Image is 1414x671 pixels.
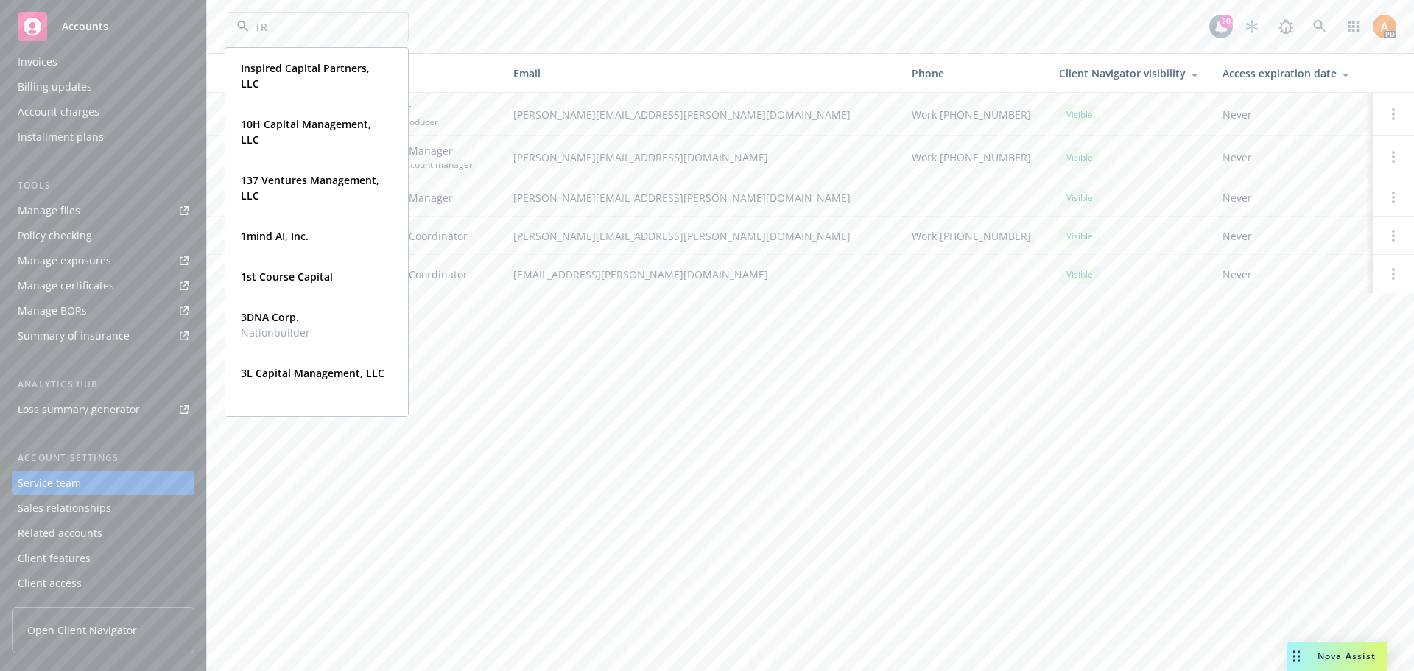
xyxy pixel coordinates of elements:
[513,267,888,282] span: [EMAIL_ADDRESS][PERSON_NAME][DOMAIN_NAME]
[912,107,1031,122] span: Work [PHONE_NUMBER]
[366,267,468,282] span: Account Coordinator
[241,366,384,380] strong: 3L Capital Management, LLC
[1220,15,1233,28] div: 20
[1059,189,1100,207] div: Visible
[18,100,99,124] div: Account charges
[1059,105,1100,124] div: Visible
[1223,66,1361,81] div: Access expiration date
[12,324,194,348] a: Summary of insurance
[18,521,102,545] div: Related accounts
[1223,267,1361,282] span: Never
[18,299,87,323] div: Manage BORs
[366,228,468,244] span: Account Coordinator
[18,50,57,74] div: Invoices
[513,228,888,244] span: [PERSON_NAME][EMAIL_ADDRESS][PERSON_NAME][DOMAIN_NAME]
[12,299,194,323] a: Manage BORs
[1237,12,1267,41] a: Stop snowing
[366,143,473,158] span: Account Manager
[12,100,194,124] a: Account charges
[12,274,194,298] a: Manage certificates
[12,75,194,99] a: Billing updates
[513,107,888,122] span: [PERSON_NAME][EMAIL_ADDRESS][PERSON_NAME][DOMAIN_NAME]
[18,398,140,421] div: Loss summary generator
[18,324,130,348] div: Summary of insurance
[1339,12,1368,41] a: Switch app
[1318,650,1376,662] span: Nova Assist
[1059,227,1100,245] div: Visible
[1373,15,1396,38] img: photo
[12,224,194,247] a: Policy checking
[1059,66,1199,81] div: Client Navigator visibility
[12,178,194,193] div: Tools
[241,61,370,91] strong: Inspired Capital Partners, LLC
[12,125,194,149] a: Installment plans
[12,451,194,466] div: Account settings
[12,496,194,520] a: Sales relationships
[1287,642,1387,671] button: Nova Assist
[513,150,888,165] span: [PERSON_NAME][EMAIL_ADDRESS][DOMAIN_NAME]
[1223,107,1361,122] span: Never
[1223,190,1361,205] span: Never
[912,150,1031,165] span: Work [PHONE_NUMBER]
[12,6,194,47] a: Accounts
[241,325,310,340] span: Nationbuilder
[18,249,111,273] div: Manage exposures
[12,249,194,273] a: Manage exposures
[18,471,81,495] div: Service team
[18,199,80,222] div: Manage files
[12,398,194,421] a: Loss summary generator
[241,229,309,243] strong: 1mind AI, Inc.
[18,224,92,247] div: Policy checking
[12,50,194,74] a: Invoices
[249,19,379,35] input: Filter by keyword
[27,622,137,638] span: Open Client Navigator
[1305,12,1334,41] a: Search
[912,228,1031,244] span: Work [PHONE_NUMBER]
[12,471,194,495] a: Service team
[241,117,371,147] strong: 10H Capital Management, LLC
[1271,12,1301,41] a: Report a Bug
[241,173,379,203] strong: 137 Ventures Management, LLC
[12,199,194,222] a: Manage files
[1059,265,1100,284] div: Visible
[1287,642,1306,671] div: Drag to move
[18,274,114,298] div: Manage certificates
[12,547,194,570] a: Client features
[18,75,92,99] div: Billing updates
[366,66,490,81] div: Role
[62,21,108,32] span: Accounts
[12,572,194,595] a: Client access
[1223,228,1361,244] span: Never
[12,377,194,392] div: Analytics hub
[912,66,1035,81] div: Phone
[241,270,333,284] strong: 1st Course Capital
[241,310,299,324] strong: 3DNA Corp.
[1223,150,1361,165] span: Never
[18,572,82,595] div: Client access
[513,190,888,205] span: [PERSON_NAME][EMAIL_ADDRESS][PERSON_NAME][DOMAIN_NAME]
[366,190,453,205] span: Account Manager
[18,496,111,520] div: Sales relationships
[12,521,194,545] a: Related accounts
[18,125,104,149] div: Installment plans
[18,547,91,570] div: Client features
[1059,148,1100,166] div: Visible
[366,158,473,171] span: Primary account manager
[513,66,888,81] div: Email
